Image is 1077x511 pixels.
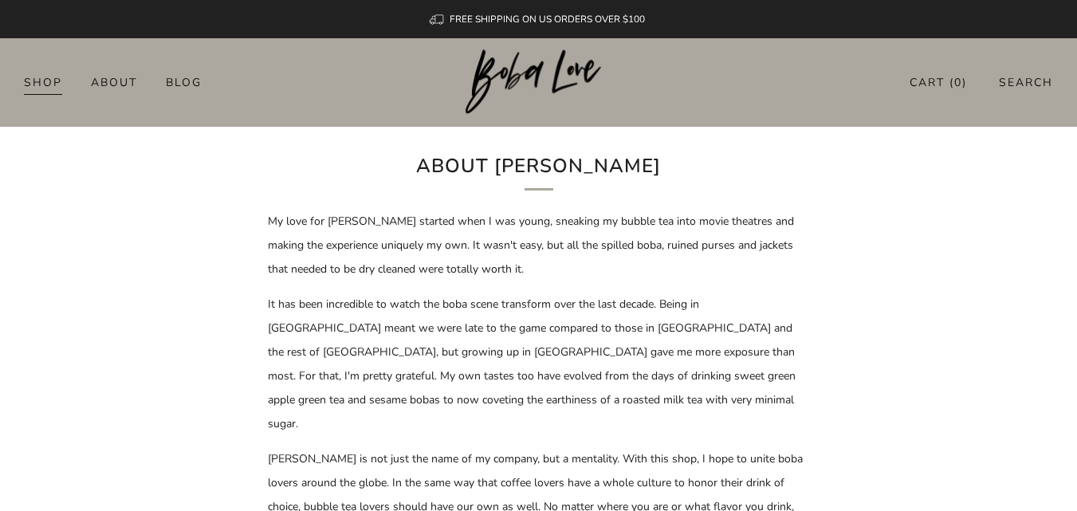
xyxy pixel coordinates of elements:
items-count: 0 [954,75,962,90]
p: It has been incredible to watch the boba scene transform over the last decade. Being in [GEOGRAPH... [268,293,810,436]
p: My love for [PERSON_NAME] started when I was young, sneaking my bubble tea into movie theatres an... [268,210,810,281]
h1: About [PERSON_NAME] [276,151,802,191]
a: Blog [166,69,202,95]
a: Boba Love [466,49,611,116]
a: Shop [24,69,62,95]
span: FREE SHIPPING ON US ORDERS OVER $100 [450,13,645,26]
a: Cart [910,69,967,96]
a: Search [999,69,1053,96]
img: Boba Love [466,49,611,115]
a: About [91,69,137,95]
